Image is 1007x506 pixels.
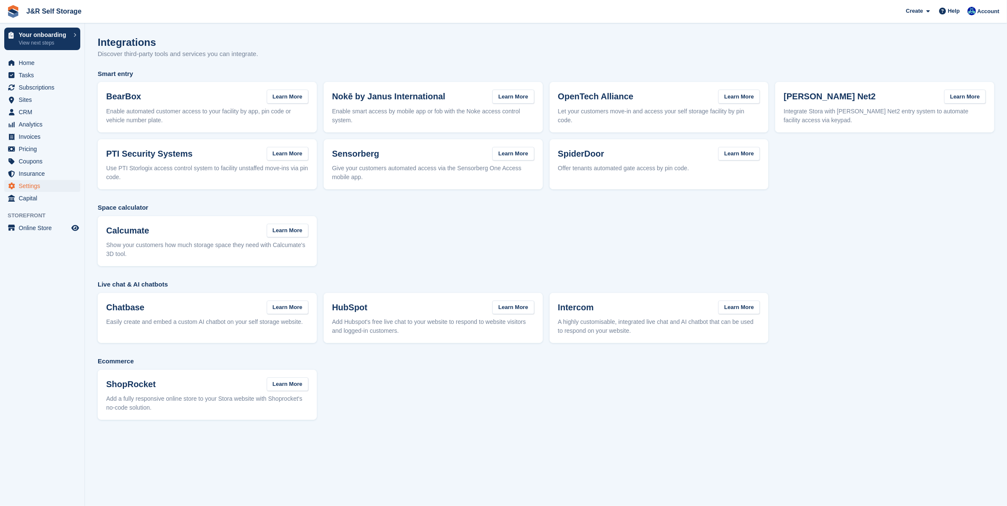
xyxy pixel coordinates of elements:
h3: ShopRocket [106,379,156,389]
p: View next steps [19,39,69,47]
img: stora-icon-8386f47178a22dfd0bd8f6a31ec36ba5ce8667c1dd55bd0f319d3a0aa187defe.svg [7,5,20,18]
a: Learn More [492,301,534,315]
span: Analytics [19,118,70,130]
h3: PTI Security Systems [106,149,192,159]
span: Online Store [19,222,70,234]
span: Storefront [8,211,85,220]
a: menu [4,106,80,118]
p: Enable smart access by mobile app or fob with the Noke access control system. [332,107,534,125]
a: Learn More [267,377,308,391]
span: Insurance [19,168,70,180]
a: menu [4,69,80,81]
a: menu [4,192,80,204]
p: Offer tenants automated gate access by pin code. [558,164,760,173]
p: A highly customisable, integrated live chat and AI chatbot that can be used to respond on your we... [558,318,760,335]
a: menu [4,180,80,192]
a: Learn More [718,301,760,315]
a: Your onboarding View next steps [4,28,80,50]
span: Capital [19,192,70,204]
span: Ecommerce [98,357,994,366]
span: Invoices [19,131,70,143]
a: menu [4,143,80,155]
h3: OpenTech Alliance [558,92,634,101]
span: Subscriptions [19,82,70,93]
p: Give your customers automated access via the Sensorberg One Access mobile app. [332,164,534,182]
a: Preview store [70,223,80,233]
p: Easily create and embed a custom AI chatbot on your self storage website. [106,318,308,326]
a: Learn More [944,90,986,104]
a: Learn More [718,147,760,161]
h3: Chatbase [106,303,144,312]
a: menu [4,131,80,143]
a: menu [4,155,80,167]
span: Settings [19,180,70,192]
h3: Sensorberg [332,149,379,159]
p: Your onboarding [19,32,69,38]
a: menu [4,118,80,130]
a: J&R Self Storage [23,4,85,18]
span: Tasks [19,69,70,81]
p: Enable automated customer access to your facility by app, pin code or vehicle number plate. [106,107,308,125]
a: menu [4,168,80,180]
a: Learn More [267,224,308,238]
p: Show your customers how much storage space they need with Calcumate's 3D tool. [106,241,308,259]
h3: Intercom [558,303,594,312]
a: menu [4,57,80,69]
p: Add a fully responsive online store to your Stora website with Shoprocket's no-code solution. [106,394,308,412]
span: Home [19,57,70,69]
h3: Calcumate [106,226,149,236]
p: Discover third-party tools and services you can integrate. [98,49,258,59]
h3: HubSpot [332,303,367,312]
a: Learn More [492,90,534,104]
span: Live chat & AI chatbots [98,280,994,290]
a: Learn More [267,301,308,315]
h3: Nokē by Janus International [332,92,446,101]
span: Sites [19,94,70,106]
p: Add Hubspot's free live chat to your website to respond to website visitors and logged-in customers. [332,318,534,335]
h3: [PERSON_NAME] Net2 [784,92,876,101]
span: Pricing [19,143,70,155]
p: Let your customers move-in and access your self storage facility by pin code. [558,107,760,125]
p: Use PTI Storlogix access control system to facility unstaffed move-ins via pin code. [106,164,308,182]
span: CRM [19,106,70,118]
span: Help [948,7,960,15]
span: Smart entry [98,69,994,79]
p: Integrate Stora with [PERSON_NAME] Net2 entry system to automate facility access via keypad. [784,107,986,125]
a: menu [4,94,80,106]
span: Space calculator [98,203,994,213]
a: Learn More [267,147,308,161]
a: menu [4,222,80,234]
span: Account [977,7,999,16]
a: menu [4,82,80,93]
h3: BearBox [106,92,141,101]
a: Learn More [492,147,534,161]
h3: SpiderDoor [558,149,604,159]
h1: Integrations [98,37,258,48]
span: Coupons [19,155,70,167]
a: Learn More [718,90,760,104]
img: Steve Revell [968,7,976,15]
span: Create [906,7,923,15]
a: Learn More [267,90,308,104]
